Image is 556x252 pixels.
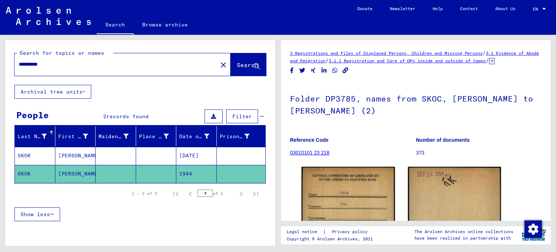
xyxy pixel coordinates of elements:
[132,190,157,197] div: 1 – 2 of 2
[136,126,177,146] mat-header-cell: Place of Birth
[525,220,542,238] img: Change consent
[14,85,91,99] button: Archival tree units
[139,131,178,142] div: Place of Birth
[414,235,513,241] p: have been realized in partnership with
[416,137,470,143] b: Number of documents
[231,53,266,76] button: Search
[290,150,329,156] a: 03010101 23 218
[183,186,198,201] button: Previous page
[290,82,542,126] h1: Folder DP3785, names from SKOC, [PERSON_NAME] to [PERSON_NAME] (2)
[55,165,96,183] mat-cell: [PERSON_NAME]
[176,165,217,183] mat-cell: 1944
[234,186,248,201] button: Next page
[237,61,258,69] span: Search
[290,50,483,56] a: 3 Registrations and Files of Displaced Persons, Children and Missing Persons
[21,211,50,218] span: Show less
[97,16,134,35] a: Search
[20,50,104,56] mat-label: Search for topics or names
[58,133,88,140] div: First Name
[55,147,96,165] mat-cell: [PERSON_NAME]
[533,7,541,12] span: EN
[287,236,376,242] p: Copyright © Arolsen Archives, 2021
[520,226,547,244] img: yv_logo.png
[232,113,252,120] span: Filter
[288,66,296,75] button: Share on Facebook
[18,133,47,140] div: Last Name
[287,228,376,236] div: |
[15,147,55,165] mat-cell: SKOK
[96,126,136,146] mat-header-cell: Maiden Name
[134,16,197,33] a: Browse archive
[342,66,349,75] button: Copy link
[483,50,486,56] span: /
[176,147,217,165] mat-cell: [DATE]
[299,66,306,75] button: Share on Twitter
[226,110,258,123] button: Filter
[309,66,317,75] button: Share on Xing
[14,207,60,221] button: Show less
[486,57,489,64] span: /
[220,133,250,140] div: Prisoner #
[55,126,96,146] mat-header-cell: First Name
[139,133,169,140] div: Place of Birth
[287,228,323,236] a: Legal notice
[331,66,339,75] button: Share on WhatsApp
[325,57,329,64] span: /
[15,126,55,146] mat-header-cell: Last Name
[98,133,129,140] div: Maiden Name
[217,126,266,146] mat-header-cell: Prisoner #
[15,165,55,183] mat-cell: SKOK
[329,58,486,63] a: 3.1.1 Registration and Care of DPs inside and outside of Camps
[176,126,217,146] mat-header-cell: Date of Birth
[179,131,218,142] div: Date of Birth
[414,228,513,235] p: The Arolsen Archives online collections
[16,108,49,121] div: People
[219,61,228,69] mat-icon: close
[326,228,376,236] a: Privacy policy
[6,7,91,25] img: Arolsen_neg.svg
[179,133,209,140] div: Date of Birth
[216,57,231,72] button: Clear
[198,190,234,197] div: of 1
[106,113,149,120] span: records found
[58,131,97,142] div: First Name
[290,137,329,143] b: Reference Code
[169,186,183,201] button: First page
[320,66,328,75] button: Share on LinkedIn
[248,186,263,201] button: Last page
[98,131,138,142] div: Maiden Name
[220,131,259,142] div: Prisoner #
[103,113,106,120] span: 2
[18,131,56,142] div: Last Name
[416,149,542,157] p: 373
